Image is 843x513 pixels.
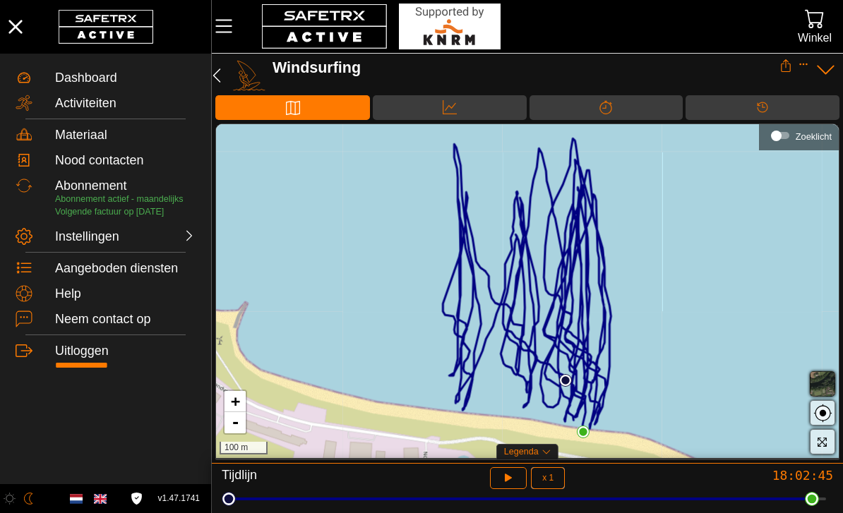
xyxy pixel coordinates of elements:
img: PathEnd.svg [577,426,590,438]
img: RescueLogo.svg [399,4,501,49]
div: Instellingen [55,229,123,244]
img: Activities.svg [16,95,32,111]
img: nl.svg [70,493,83,505]
div: Uitloggen [55,344,196,358]
div: Splitsen [530,95,683,120]
img: Help.svg [16,285,32,302]
button: English [88,487,112,511]
button: Dutch [64,487,88,511]
img: PathStart.svg [559,374,572,387]
img: Equipment.svg [16,126,32,143]
div: Aangeboden diensten [55,261,196,276]
div: Activiteiten [55,96,196,111]
div: Help [55,286,196,301]
img: ContactUs.svg [16,310,32,327]
div: Abonnement [55,179,196,193]
div: Tijdlijn [686,95,839,120]
div: Data [373,95,527,120]
div: Nood contacten [55,153,196,168]
span: Abonnement actief - maandelijks [55,194,184,204]
div: Zoeklicht [796,131,832,142]
img: WIND_SURFING.svg [233,59,265,92]
a: Licentieovereenkomst [127,493,146,505]
img: en.svg [94,493,107,505]
button: x 1 [531,467,565,489]
img: ModeDark.svg [23,493,35,505]
div: 100 m [220,442,268,454]
span: v1.47.1741 [158,491,200,506]
span: x 1 [542,473,554,482]
div: Kaart [215,95,370,120]
div: Materiaal [55,128,196,143]
div: 18:02:45 [631,467,833,483]
span: Legenda [504,447,539,457]
div: Dashboard [55,71,196,85]
img: Subscription.svg [16,177,32,194]
button: Expand [799,59,808,69]
div: Windsurfing [273,59,779,78]
button: v1.47.1741 [150,487,208,510]
div: Zoeklicht [766,125,832,146]
span: Volgende factuur op [DATE] [55,207,164,217]
a: Zoom out [225,412,246,433]
button: Menu [212,11,247,41]
div: Neem contact op [55,312,196,327]
img: ModeLight.svg [4,493,16,505]
div: Winkel [798,28,832,47]
div: Tijdlijn [222,467,424,489]
a: Zoom in [225,391,246,412]
button: Terug [205,59,228,92]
